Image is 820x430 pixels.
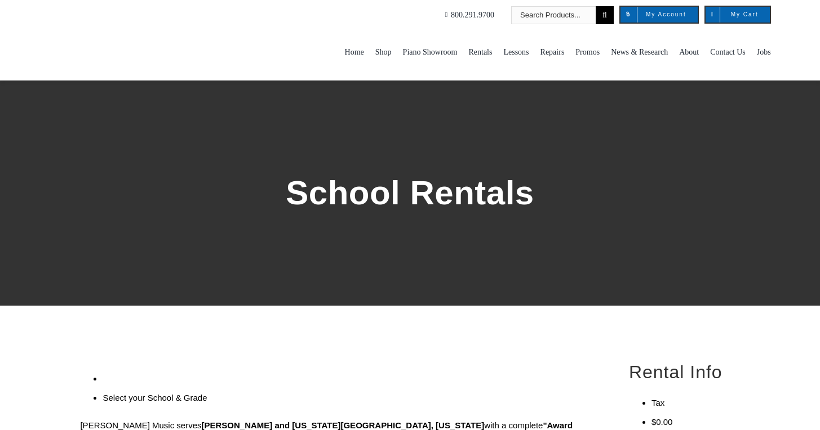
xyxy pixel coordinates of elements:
a: Contact Us [710,24,746,80]
a: 800.291.9700 [442,6,494,24]
span: Repairs [540,43,565,61]
span: Home [345,43,364,61]
span: News & Research [611,43,668,61]
span: Promos [575,43,600,61]
li: Select your School & Grade [103,388,602,407]
input: Search [596,6,614,24]
h2: Rental Info [629,361,740,384]
span: My Account [632,12,686,17]
a: taylors-music-store-west-chester [49,10,162,19]
span: Rentals [468,43,492,61]
h1: School Rentals [81,169,740,217]
a: Rentals [468,24,492,80]
span: My Cart [717,12,759,17]
span: Jobs [757,43,771,61]
a: My Cart [704,6,771,24]
nav: Main Menu [237,24,771,80]
strong: [PERSON_NAME] and [US_STATE][GEOGRAPHIC_DATA], [US_STATE] [202,420,485,430]
a: Jobs [757,24,771,80]
span: About [679,43,699,61]
a: Home [345,24,364,80]
span: 800.291.9700 [451,6,494,24]
span: Lessons [503,43,529,61]
a: Shop [375,24,392,80]
input: Search Products... [511,6,596,24]
li: Tax [651,393,740,413]
a: Repairs [540,24,565,80]
a: Lessons [503,24,529,80]
a: Promos [575,24,600,80]
a: My Account [619,6,699,24]
span: Piano Showroom [403,43,458,61]
span: Shop [375,43,392,61]
a: About [679,24,699,80]
a: Piano Showroom [403,24,458,80]
nav: Top Right [237,6,771,24]
a: News & Research [611,24,668,80]
span: Contact Us [710,43,746,61]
